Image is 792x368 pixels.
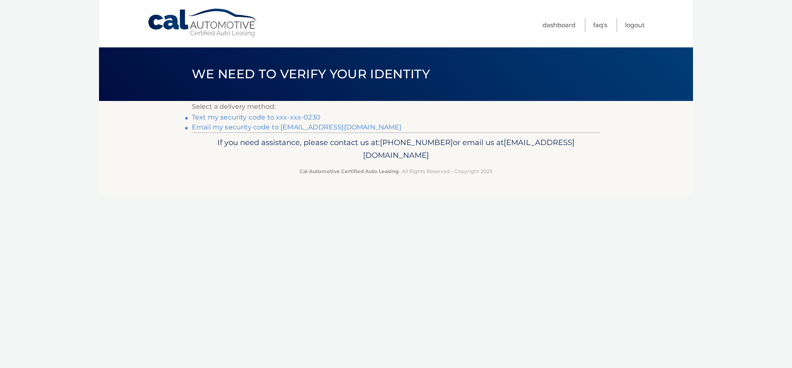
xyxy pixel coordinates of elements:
strong: Cal Automotive Certified Auto Leasing [299,168,398,174]
a: Cal Automotive [147,8,259,38]
a: Email my security code to [EMAIL_ADDRESS][DOMAIN_NAME] [192,123,402,131]
a: Logout [625,18,645,32]
p: If you need assistance, please contact us at: or email us at [197,136,595,162]
a: Dashboard [542,18,575,32]
span: [PHONE_NUMBER] [380,138,453,147]
p: Select a delivery method: [192,101,600,113]
a: Text my security code to xxx-xxx-0230 [192,113,321,121]
span: We need to verify your identity [192,66,430,82]
p: - All Rights Reserved - Copyright 2025 [197,167,595,176]
a: FAQ's [593,18,607,32]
